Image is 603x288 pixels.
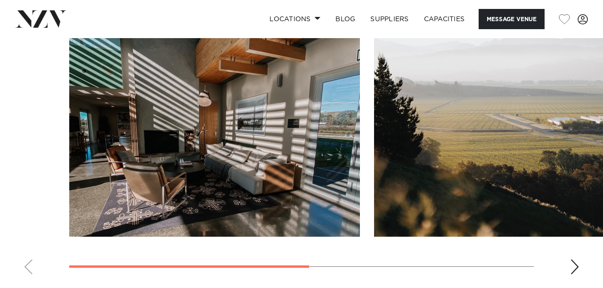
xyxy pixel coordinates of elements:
[363,9,416,29] a: SUPPLIERS
[479,9,545,29] button: Message Venue
[328,9,363,29] a: BLOG
[15,10,66,27] img: nzv-logo.png
[69,24,360,237] swiper-slide: 1 / 3
[416,9,473,29] a: Capacities
[262,9,328,29] a: Locations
